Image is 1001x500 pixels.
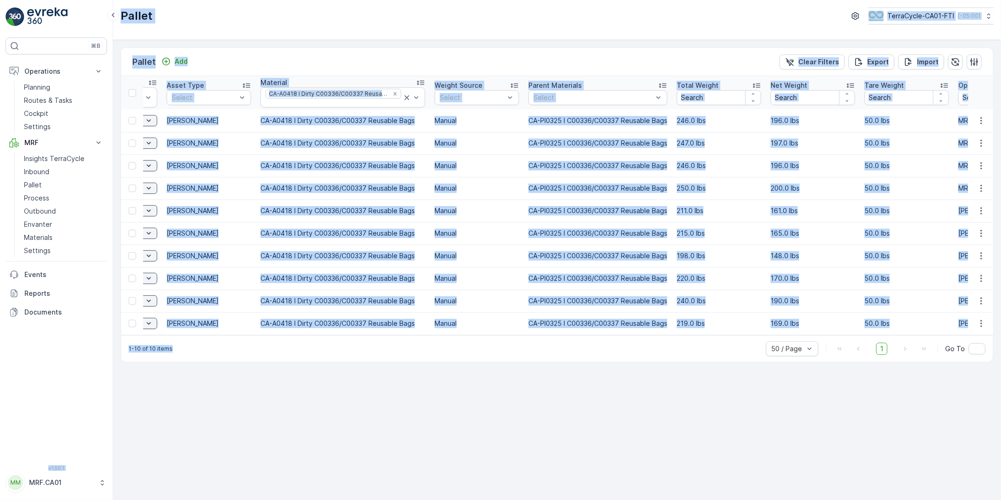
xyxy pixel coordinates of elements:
[771,161,855,170] p: 196.0 lbs
[771,251,855,261] p: 148.0 lbs
[677,296,761,306] p: 240.0 lbs
[771,138,855,148] p: 197.0 lbs
[24,193,49,203] p: Process
[864,161,949,170] p: 50.0 lbs
[260,251,425,261] p: CA-A0418 I Dirty C00336/C00337 Reusable Bags
[24,96,72,105] p: Routes & Tasks
[24,270,103,279] p: Events
[528,229,667,238] p: CA-PI0325 I C00336/C00337 Reusable Bags
[864,138,949,148] p: 50.0 lbs
[260,116,425,125] p: CA-A0418 I Dirty C00336/C00337 Reusable Bags
[6,62,107,81] button: Operations
[677,90,761,105] input: Search
[435,206,519,215] p: Manual
[677,116,761,125] p: 246.0 lbs
[24,180,42,190] p: Pallet
[20,152,107,165] a: Insights TerraCycle
[869,11,884,21] img: TC_BVHiTW6.png
[24,138,88,147] p: MRF
[260,78,287,87] p: Material
[167,229,251,238] p: [PERSON_NAME]
[435,296,519,306] p: Manual
[864,206,949,215] p: 50.0 lbs
[864,116,949,125] p: 50.0 lbs
[167,206,251,215] p: [PERSON_NAME]
[435,319,519,328] p: Manual
[528,206,667,215] p: CA-PI0325 I C00336/C00337 Reusable Bags
[876,343,887,355] span: 1
[24,207,56,216] p: Outbound
[20,165,107,178] a: Inbound
[528,184,667,193] p: CA-PI0325 I C00336/C00337 Reusable Bags
[435,81,482,90] p: Weight Source
[677,184,761,193] p: 250.0 lbs
[167,296,251,306] p: [PERSON_NAME]
[677,161,761,170] p: 246.0 lbs
[167,116,251,125] p: [PERSON_NAME]
[24,233,53,242] p: Materials
[677,229,761,238] p: 215.0 lbs
[677,319,761,328] p: 219.0 lbs
[121,8,153,23] p: Pallet
[24,246,51,255] p: Settings
[534,93,653,102] p: Select
[266,89,389,98] div: CA-A0418 I Dirty C00336/C00337 Reusable Bags
[91,42,100,50] p: ⌘B
[528,251,667,261] p: CA-PI0325 I C00336/C00337 Reusable Bags
[771,90,855,105] input: Search
[20,218,107,231] a: Envanter
[24,289,103,298] p: Reports
[260,296,425,306] p: CA-A0418 I Dirty C00336/C00337 Reusable Bags
[677,251,761,261] p: 198.0 lbs
[29,478,94,487] p: MRF.CA01
[435,161,519,170] p: Manual
[771,116,855,125] p: 196.0 lbs
[864,229,949,238] p: 50.0 lbs
[167,319,251,328] p: [PERSON_NAME]
[129,139,136,147] div: Toggle Row Selected
[528,138,667,148] p: CA-PI0325 I C00336/C00337 Reusable Bags
[260,274,425,283] p: CA-A0418 I Dirty C00336/C00337 Reusable Bags
[20,120,107,133] a: Settings
[528,116,667,125] p: CA-PI0325 I C00336/C00337 Reusable Bags
[167,161,251,170] p: [PERSON_NAME]
[887,11,954,21] p: TerraCycle-CA01-FTI
[20,107,107,120] a: Cockpit
[24,83,50,92] p: Planning
[779,54,845,69] button: Clear Filters
[129,207,136,215] div: Toggle Row Selected
[24,109,48,118] p: Cockpit
[958,12,980,20] p: ( -05:00 )
[435,251,519,261] p: Manual
[6,265,107,284] a: Events
[167,81,204,90] p: Asset Type
[20,81,107,94] a: Planning
[27,8,68,26] img: logo_light-DOdMpM7g.png
[24,220,52,229] p: Envanter
[435,184,519,193] p: Manual
[24,67,88,76] p: Operations
[528,274,667,283] p: CA-PI0325 I C00336/C00337 Reusable Bags
[771,229,855,238] p: 165.0 lbs
[677,138,761,148] p: 247.0 lbs
[167,138,251,148] p: [PERSON_NAME]
[898,54,944,69] button: Import
[20,231,107,244] a: Materials
[24,308,103,317] p: Documents
[864,296,949,306] p: 50.0 lbs
[6,284,107,303] a: Reports
[20,192,107,205] a: Process
[771,319,855,328] p: 169.0 lbs
[864,319,949,328] p: 50.0 lbs
[167,251,251,261] p: [PERSON_NAME]
[958,81,987,90] p: Operator
[435,116,519,125] p: Manual
[390,90,400,98] div: Remove CA-A0418 I Dirty C00336/C00337 Reusable Bags
[167,184,251,193] p: [PERSON_NAME]
[8,475,23,490] div: MM
[260,206,425,215] p: CA-A0418 I Dirty C00336/C00337 Reusable Bags
[175,57,188,66] p: Add
[20,244,107,257] a: Settings
[260,138,425,148] p: CA-A0418 I Dirty C00336/C00337 Reusable Bags
[129,230,136,237] div: Toggle Row Selected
